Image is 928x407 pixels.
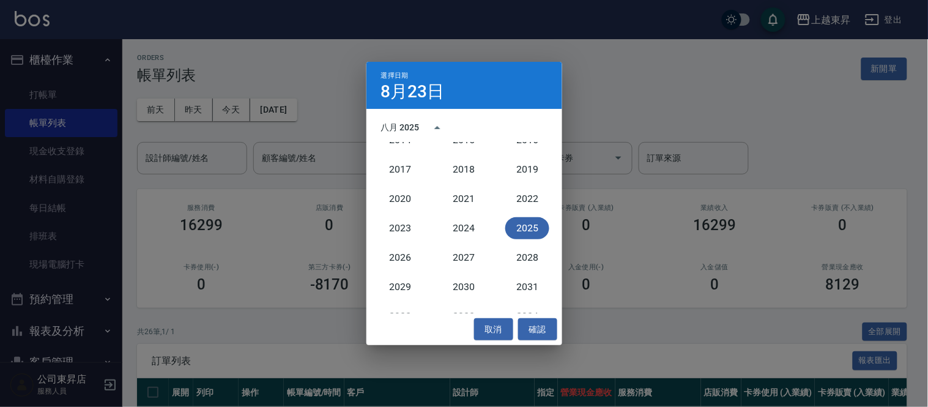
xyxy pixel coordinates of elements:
[381,121,420,134] div: 八月 2025
[378,188,422,210] button: 2020
[378,276,422,298] button: 2029
[505,247,549,269] button: 2028
[442,217,486,239] button: 2024
[378,247,422,269] button: 2026
[378,159,422,181] button: 2017
[442,159,486,181] button: 2018
[442,276,486,298] button: 2030
[505,305,549,327] button: 2034
[442,305,486,327] button: 2033
[442,188,486,210] button: 2021
[381,72,409,80] span: 選擇日期
[442,247,486,269] button: 2027
[381,84,445,99] h4: 8月23日
[505,276,549,298] button: 2031
[505,188,549,210] button: 2022
[378,217,422,239] button: 2023
[474,318,513,341] button: 取消
[378,305,422,327] button: 2032
[505,217,549,239] button: 2025
[423,113,452,143] button: year view is open, switch to calendar view
[505,159,549,181] button: 2019
[518,318,557,341] button: 確認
